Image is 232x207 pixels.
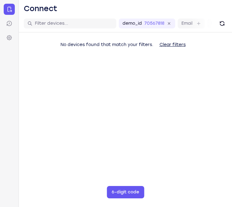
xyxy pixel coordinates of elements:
[4,18,15,29] a: Sessions
[4,32,15,43] a: Settings
[60,42,153,47] span: No devices found that match your filters.
[181,20,193,27] label: Email
[217,19,227,28] button: Refresh
[122,20,142,27] label: demo_id
[107,186,144,198] button: 6-digit code
[24,4,57,14] h1: Connect
[211,20,227,27] label: User ID
[155,39,191,51] button: Clear filters
[35,20,113,27] input: Filter devices...
[4,4,15,15] a: Connect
